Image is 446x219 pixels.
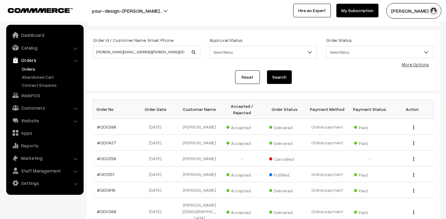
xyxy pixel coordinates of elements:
[8,90,81,101] a: WebPOS
[178,151,221,166] td: [PERSON_NAME]
[354,138,385,147] span: Paid
[136,182,178,198] td: [DATE]
[93,100,136,119] th: Order No
[354,186,385,194] span: Paid
[93,37,173,43] label: Order Id / Customer Name, Email, Phone
[93,46,200,58] input: Order Id / Customer Name / Customer Email / Customer Phone
[386,3,441,19] button: [PERSON_NAME] N.P
[8,127,81,138] a: Apps
[226,208,257,216] span: Accepted
[348,100,391,119] th: Payment Status
[293,4,331,17] a: Hire an Expert
[97,140,116,145] a: #OD0427
[70,3,184,19] button: your-design-[PERSON_NAME]…
[97,172,114,177] a: #OD1051
[210,37,243,43] label: Approval Status
[226,186,257,194] span: Accepted
[267,70,292,84] button: Search
[336,4,378,17] a: My Subscription
[8,165,81,176] a: Staff Management
[97,124,116,129] a: #OD0398
[354,123,385,131] span: Paid
[269,186,300,194] span: Delivered
[8,29,81,41] a: Dashboard
[97,156,116,161] a: #OD0258
[136,166,178,182] td: [DATE]
[413,157,414,161] img: Menu
[8,177,81,189] a: Settings
[226,123,257,131] span: Accepted
[136,135,178,151] td: [DATE]
[221,151,263,166] td: -
[178,166,221,182] td: [PERSON_NAME]
[391,100,433,119] th: Action
[348,151,391,166] td: -
[413,210,414,214] img: Menu
[269,170,300,178] span: Fulfilled
[354,170,385,178] span: Paid
[269,123,300,131] span: Delivered
[178,119,221,135] td: [PERSON_NAME]
[136,119,178,135] td: [DATE]
[221,100,263,119] th: Accepted / Rejected
[136,100,178,119] th: Order Date
[226,170,257,178] span: Accepted
[269,208,300,216] span: Delivered
[178,182,221,198] td: [PERSON_NAME]
[413,189,414,193] img: Menu
[8,102,81,113] a: Customers
[326,46,434,58] span: Select Status
[20,74,81,80] a: Abandoned Cart
[97,209,116,214] a: #OD0368
[210,47,317,58] span: Select Status
[8,140,81,151] a: Reports
[326,47,433,58] span: Select Status
[413,125,414,129] img: Menu
[235,70,260,84] a: Reset
[402,62,429,67] a: More Options
[8,8,73,13] img: COMMMERCE
[269,154,300,162] span: Cancelled
[306,182,348,198] td: Online payment
[97,187,115,193] a: #OD0818
[413,141,414,145] img: Menu
[20,82,81,88] a: Contact Enquires
[429,6,438,15] img: user
[306,166,348,182] td: Online payment
[136,151,178,166] td: [DATE]
[210,46,317,58] span: Select Status
[306,119,348,135] td: Online payment
[8,42,81,53] a: Catalog
[8,115,81,126] a: Website
[20,66,81,72] a: Orders
[354,208,385,216] span: Paid
[8,55,81,66] a: Orders
[306,135,348,151] td: Online payment
[263,100,306,119] th: Order Status
[178,100,221,119] th: Customer Name
[178,135,221,151] td: [PERSON_NAME]
[8,6,62,14] a: COMMMERCE
[269,138,300,147] span: Delivered
[326,37,352,43] label: Order Status
[8,152,81,164] a: Marketing
[226,138,257,147] span: Accepted
[413,173,414,177] img: Menu
[306,100,348,119] th: Payment Method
